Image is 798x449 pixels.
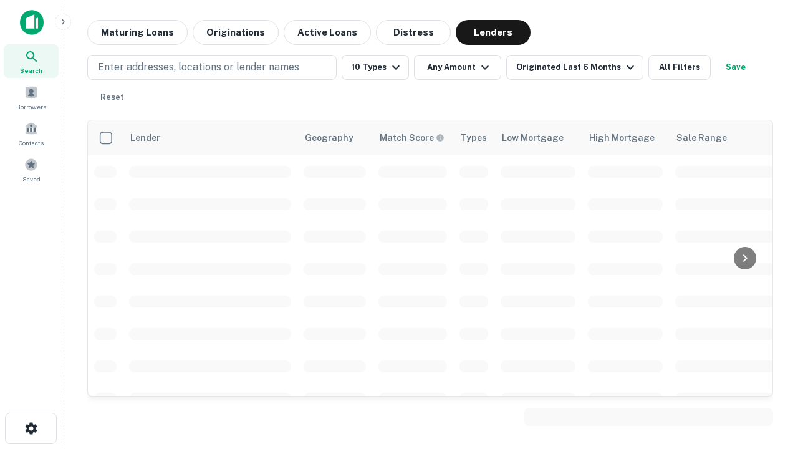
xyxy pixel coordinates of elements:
span: Search [20,65,42,75]
button: Any Amount [414,55,501,80]
a: Saved [4,153,59,186]
button: 10 Types [342,55,409,80]
img: capitalize-icon.png [20,10,44,35]
span: Saved [22,174,41,184]
button: Save your search to get updates of matches that match your search criteria. [716,55,756,80]
button: Active Loans [284,20,371,45]
th: High Mortgage [582,120,669,155]
h6: Match Score [380,131,442,145]
div: Geography [305,130,353,145]
span: Borrowers [16,102,46,112]
th: Lender [123,120,297,155]
button: Maturing Loans [87,20,188,45]
a: Search [4,44,59,78]
button: All Filters [648,55,711,80]
div: Types [461,130,487,145]
th: Low Mortgage [494,120,582,155]
div: Capitalize uses an advanced AI algorithm to match your search with the best lender. The match sco... [380,131,445,145]
th: Sale Range [669,120,781,155]
p: Enter addresses, locations or lender names [98,60,299,75]
iframe: Chat Widget [736,309,798,369]
div: High Mortgage [589,130,655,145]
th: Geography [297,120,372,155]
button: Distress [376,20,451,45]
span: Contacts [19,138,44,148]
div: Sale Range [676,130,727,145]
button: Reset [92,85,132,110]
div: Lender [130,130,160,145]
a: Borrowers [4,80,59,114]
th: Types [453,120,494,155]
button: Lenders [456,20,531,45]
button: Originated Last 6 Months [506,55,643,80]
div: Low Mortgage [502,130,564,145]
div: Originated Last 6 Months [516,60,638,75]
a: Contacts [4,117,59,150]
th: Capitalize uses an advanced AI algorithm to match your search with the best lender. The match sco... [372,120,453,155]
button: Originations [193,20,279,45]
button: Enter addresses, locations or lender names [87,55,337,80]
